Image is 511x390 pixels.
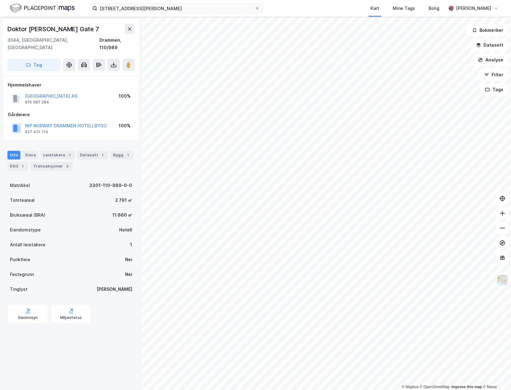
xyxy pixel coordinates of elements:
[10,256,30,263] div: Punktleie
[471,39,509,51] button: Datasett
[7,24,100,34] div: Doktor [PERSON_NAME] Gate 7
[64,163,70,169] div: 3
[420,385,450,389] a: OpenStreetMap
[66,152,73,158] div: 1
[125,271,132,278] div: Nei
[31,162,73,171] div: Transaksjoner
[77,151,108,159] div: Datasett
[111,151,133,159] div: Bygg
[7,162,28,171] div: ESG
[10,271,34,278] div: Festegrunn
[10,241,45,248] div: Antall leietakere
[456,5,491,12] div: [PERSON_NAME]
[25,129,48,134] div: 927 431 114
[393,5,415,12] div: Mine Tags
[467,24,509,36] button: Bokmerker
[119,92,131,100] div: 100%
[10,286,27,293] div: Tinglyst
[97,286,132,293] div: [PERSON_NAME]
[10,197,35,204] div: Tomteareal
[115,197,132,204] div: 2 791 ㎡
[496,274,508,286] img: Z
[8,81,134,89] div: Hjemmelshaver
[60,315,82,320] div: Miljøstatus
[41,151,75,159] div: Leietakere
[125,256,132,263] div: Nei
[119,122,131,129] div: 100%
[7,151,20,159] div: Info
[18,315,38,320] div: Geoinnsyn
[402,385,419,389] a: Mapbox
[10,182,30,189] div: Matrikkel
[125,152,131,158] div: 1
[10,3,75,14] img: logo.f888ab2527a4732fd821a326f86c7f29.svg
[8,111,134,118] div: Gårdeiere
[23,151,38,159] div: Eiere
[10,211,45,219] div: Bruksareal (BRA)
[99,36,135,51] div: Drammen, 110/989
[429,5,439,12] div: Bolig
[112,211,132,219] div: 11 660 ㎡
[7,59,61,71] button: Tag
[479,69,509,81] button: Filter
[97,4,255,13] input: Søk på adresse, matrikkel, gårdeiere, leietakere eller personer
[473,54,509,66] button: Analyse
[89,182,132,189] div: 3301-110-989-0-0
[119,226,132,234] div: Hotell
[480,360,511,390] div: Kontrollprogram for chat
[25,100,49,105] div: 916 087 284
[99,152,106,158] div: 1
[19,163,26,169] div: 1
[10,226,41,234] div: Eiendomstype
[451,385,482,389] a: Improve this map
[7,36,99,51] div: 3044, [GEOGRAPHIC_DATA], [GEOGRAPHIC_DATA]
[371,5,379,12] div: Kart
[480,83,509,96] button: Tags
[480,360,511,390] iframe: Chat Widget
[130,241,132,248] div: 1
